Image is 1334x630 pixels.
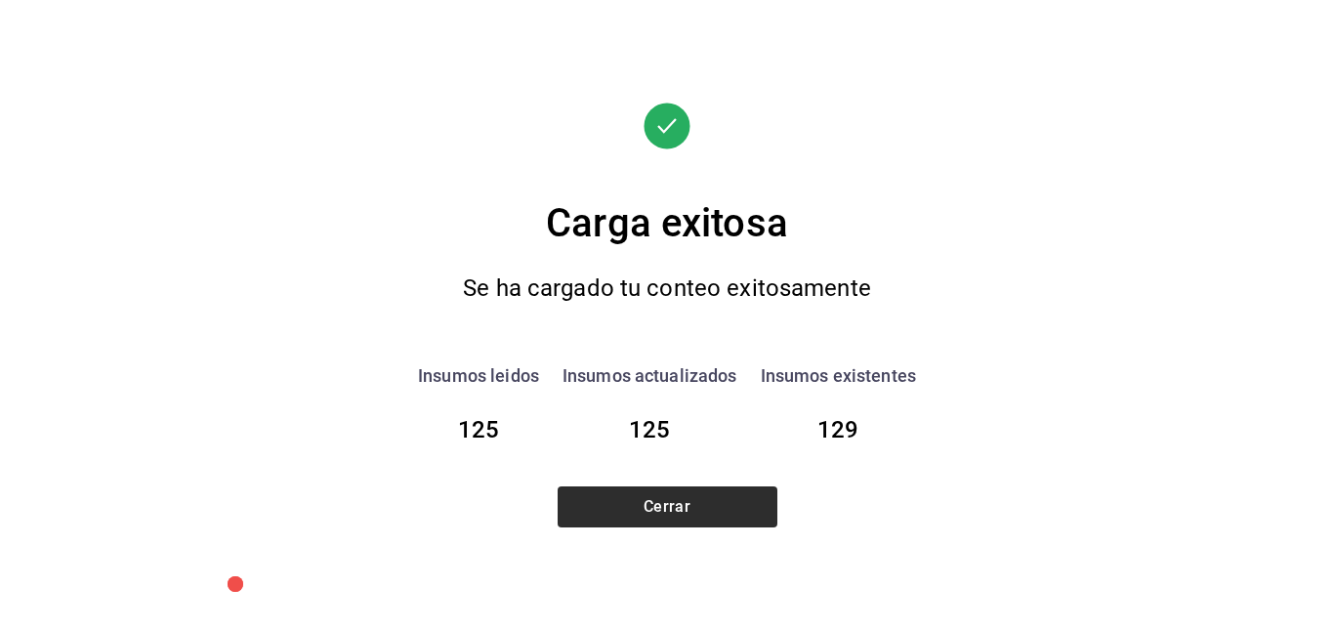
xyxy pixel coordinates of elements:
[374,194,960,253] div: Carga exitosa
[418,412,539,447] div: 125
[418,362,539,389] div: Insumos leidos
[412,269,922,309] div: Se ha cargado tu conteo exitosamente
[558,486,777,527] button: Cerrar
[761,412,916,447] div: 129
[563,412,737,447] div: 125
[761,362,916,389] div: Insumos existentes
[563,362,737,389] div: Insumos actualizados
